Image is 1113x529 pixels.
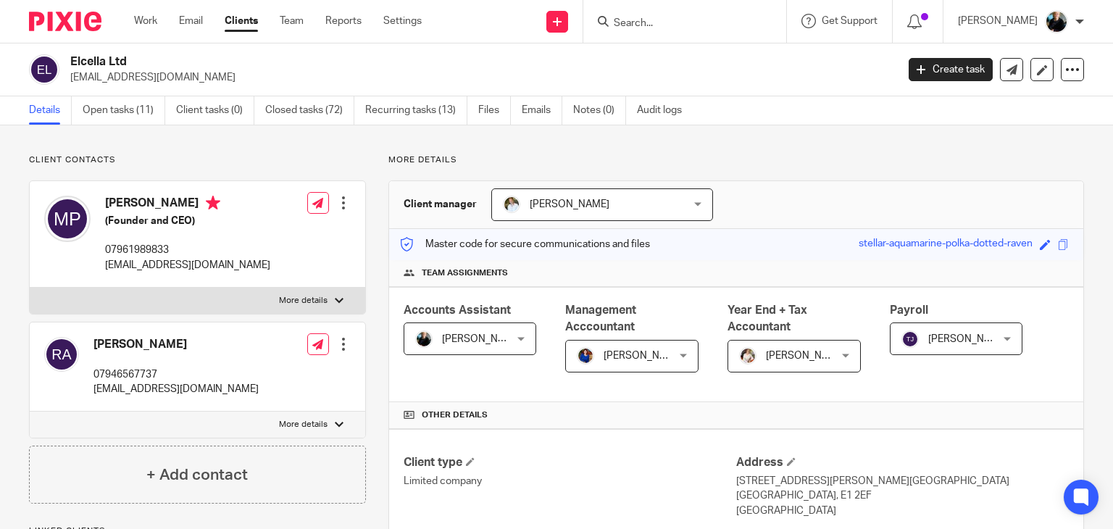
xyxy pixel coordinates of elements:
a: Team [280,14,304,28]
a: Closed tasks (72) [265,96,354,125]
img: Nicole.jpeg [577,347,594,365]
span: [PERSON_NAME] [766,351,846,361]
a: Clients [225,14,258,28]
p: Client contacts [29,154,366,166]
p: [EMAIL_ADDRESS][DOMAIN_NAME] [93,382,259,396]
a: Audit logs [637,96,693,125]
img: svg%3E [29,54,59,85]
input: Search [612,17,743,30]
a: Reports [325,14,362,28]
a: Emails [522,96,562,125]
img: Kayleigh%20Henson.jpeg [739,347,756,365]
h4: Address [736,455,1069,470]
img: svg%3E [901,330,919,348]
h3: Client manager [404,197,477,212]
div: stellar-aquamarine-polka-dotted-raven [859,236,1033,253]
span: Team assignments [422,267,508,279]
p: [EMAIL_ADDRESS][DOMAIN_NAME] [105,258,270,272]
span: Management Acccountant [565,304,636,333]
p: More details [279,295,328,307]
span: Payroll [890,304,928,316]
p: [GEOGRAPHIC_DATA] [736,504,1069,518]
img: sarah-royle.jpg [503,196,520,213]
p: Limited company [404,474,736,488]
a: Recurring tasks (13) [365,96,467,125]
img: svg%3E [44,196,91,242]
p: [STREET_ADDRESS][PERSON_NAME][GEOGRAPHIC_DATA] [736,474,1069,488]
a: Create task [909,58,993,81]
img: Pixie [29,12,101,31]
p: [PERSON_NAME] [958,14,1038,28]
span: Get Support [822,16,878,26]
a: Client tasks (0) [176,96,254,125]
h4: Client type [404,455,736,470]
a: Files [478,96,511,125]
h4: + Add contact [146,464,248,486]
p: [EMAIL_ADDRESS][DOMAIN_NAME] [70,70,887,85]
p: 07946567737 [93,367,259,382]
h2: Elcella Ltd [70,54,724,70]
span: [PERSON_NAME] [604,351,683,361]
a: Email [179,14,203,28]
h5: (Founder and CEO) [105,214,270,228]
img: nicky-partington.jpg [1045,10,1068,33]
h4: [PERSON_NAME] [105,196,270,214]
p: More details [388,154,1084,166]
a: Settings [383,14,422,28]
img: svg%3E [44,337,79,372]
a: Notes (0) [573,96,626,125]
a: Work [134,14,157,28]
span: Other details [422,409,488,421]
img: nicky-partington.jpg [415,330,433,348]
p: [GEOGRAPHIC_DATA], E1 2EF [736,488,1069,503]
span: [PERSON_NAME] [530,199,609,209]
h4: [PERSON_NAME] [93,337,259,352]
span: [PERSON_NAME] [928,334,1008,344]
p: 07961989833 [105,243,270,257]
span: Year End + Tax Accountant [728,304,807,333]
p: Master code for secure communications and files [400,237,650,251]
p: More details [279,419,328,430]
i: Primary [206,196,220,210]
a: Details [29,96,72,125]
span: Accounts Assistant [404,304,511,316]
span: [PERSON_NAME] [442,334,522,344]
a: Open tasks (11) [83,96,165,125]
